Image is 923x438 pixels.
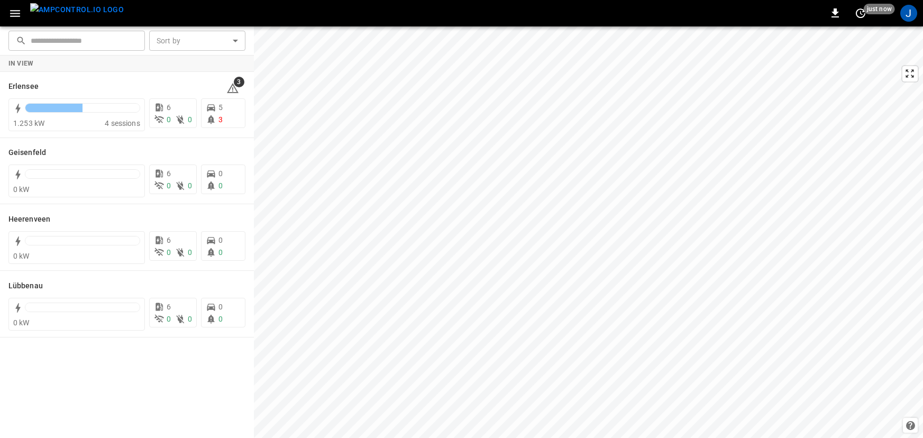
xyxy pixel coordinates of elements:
[900,5,917,22] div: profile-icon
[218,236,223,244] span: 0
[234,77,244,87] span: 3
[864,4,895,14] span: just now
[8,81,39,93] h6: Erlensee
[8,60,34,67] strong: In View
[218,115,223,124] span: 3
[218,103,223,112] span: 5
[105,119,140,127] span: 4 sessions
[218,303,223,311] span: 0
[13,252,30,260] span: 0 kW
[167,181,171,190] span: 0
[167,169,171,178] span: 6
[167,236,171,244] span: 6
[13,318,30,327] span: 0 kW
[30,3,124,16] img: ampcontrol.io logo
[254,26,923,438] canvas: Map
[188,181,192,190] span: 0
[218,169,223,178] span: 0
[167,303,171,311] span: 6
[167,115,171,124] span: 0
[167,248,171,257] span: 0
[8,214,50,225] h6: Heerenveen
[218,248,223,257] span: 0
[188,248,192,257] span: 0
[188,115,192,124] span: 0
[167,315,171,323] span: 0
[13,185,30,194] span: 0 kW
[218,315,223,323] span: 0
[852,5,869,22] button: set refresh interval
[13,119,44,127] span: 1.253 kW
[218,181,223,190] span: 0
[8,147,46,159] h6: Geisenfeld
[188,315,192,323] span: 0
[167,103,171,112] span: 6
[8,280,43,292] h6: Lübbenau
